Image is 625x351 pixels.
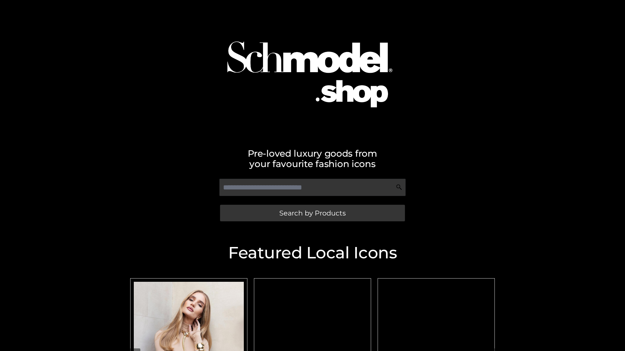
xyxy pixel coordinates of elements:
h2: Featured Local Icons​ [127,245,498,261]
span: Search by Products [279,210,346,216]
img: Search Icon [396,184,402,190]
h2: Pre-loved luxury goods from your favourite fashion icons [127,148,498,169]
a: Search by Products [220,205,405,221]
